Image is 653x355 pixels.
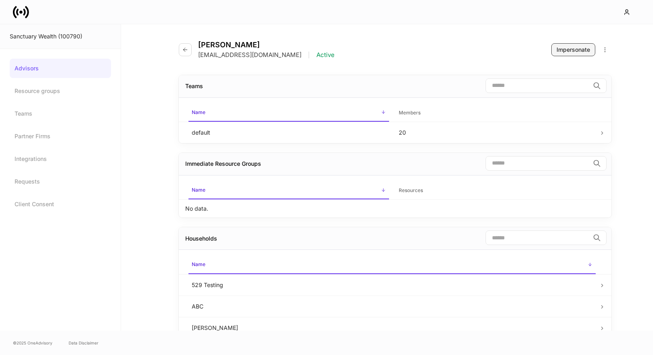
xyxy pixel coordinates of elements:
span: Name [188,256,596,274]
a: Partner Firms [10,127,111,146]
span: Name [188,182,389,199]
span: Members [396,105,596,121]
a: Advisors [10,59,111,78]
td: [PERSON_NAME] [185,317,599,338]
span: Name [188,104,389,122]
a: Teams [10,104,111,123]
a: Requests [10,172,111,191]
div: Immediate Resource Groups [185,160,261,168]
span: Resources [396,182,596,199]
a: Data Disclaimer [69,340,98,346]
a: Resource groups [10,81,111,101]
p: No data. [185,205,208,213]
div: Impersonate [557,46,590,54]
button: Impersonate [551,43,595,56]
td: default [185,122,392,143]
div: Sanctuary Wealth (100790) [10,32,111,40]
h6: Members [399,109,421,116]
a: Integrations [10,149,111,169]
h6: Name [192,260,205,268]
p: | [308,51,310,59]
td: 20 [392,122,599,143]
a: Client Consent [10,194,111,214]
span: © 2025 OneAdvisory [13,340,52,346]
p: [EMAIL_ADDRESS][DOMAIN_NAME] [198,51,301,59]
h4: [PERSON_NAME] [198,40,335,49]
p: Active [316,51,335,59]
td: 529 Testing [185,274,599,296]
div: Teams [185,82,203,90]
h6: Name [192,186,205,194]
h6: Name [192,108,205,116]
div: Households [185,235,217,243]
td: ABC [185,296,599,317]
h6: Resources [399,186,423,194]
